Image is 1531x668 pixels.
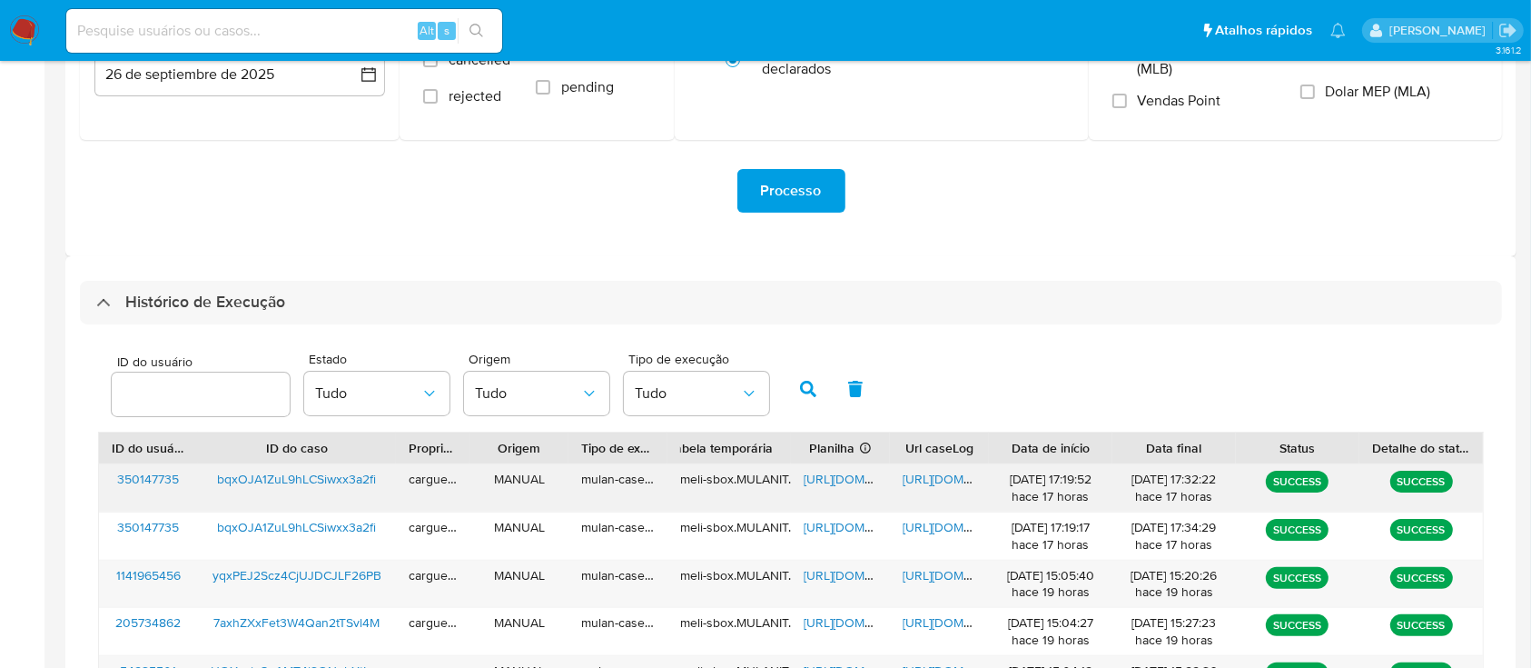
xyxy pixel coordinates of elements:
button: search-icon [458,18,495,44]
span: 3.161.2 [1496,43,1522,57]
p: carlos.guerra@mercadopago.com.br [1389,22,1492,39]
input: Pesquise usuários ou casos... [66,19,502,43]
span: Atalhos rápidos [1215,21,1312,40]
a: Sair [1498,21,1517,40]
span: Alt [420,22,434,39]
a: Notificações [1330,23,1346,38]
span: s [444,22,449,39]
